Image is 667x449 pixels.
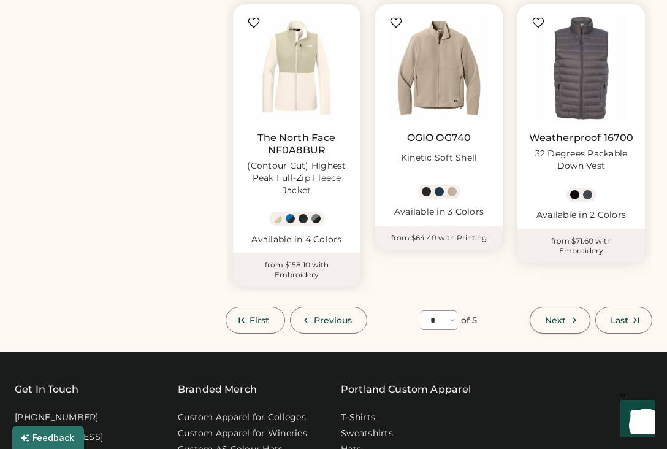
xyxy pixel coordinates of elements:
div: from $64.40 with Printing [375,226,503,250]
img: The North Face NF0A8BUR (Contour Cut) Highest Peak Full-Zip Fleece Jacket [240,12,353,125]
div: Available in 4 Colors [240,234,353,246]
div: Available in 3 Colors [383,206,495,218]
div: Get In Touch [15,382,78,397]
div: from $158.10 with Embroidery [233,253,360,287]
a: The North Face NF0A8BUR [240,132,353,156]
div: (Contour Cut) Highest Peak Full-Zip Fleece Jacket [240,160,353,197]
span: Last [611,316,628,324]
span: Next [545,316,566,324]
button: Next [530,307,590,334]
div: Kinetic Soft Shell [401,152,478,164]
a: Custom Apparel for Colleges [178,412,306,424]
div: [PHONE_NUMBER] [15,412,99,424]
a: T-Shirts [341,412,375,424]
a: Custom Apparel for Wineries [178,428,307,440]
iframe: Front Chat [609,394,661,447]
span: First [250,316,270,324]
button: Last [595,307,652,334]
button: First [226,307,285,334]
a: Weatherproof 16700 [529,132,634,144]
a: OGIO OG740 [407,132,471,144]
img: Weatherproof 16700 32 Degrees Packable Down Vest [525,12,638,125]
a: Sweatshirts [341,428,393,440]
div: Branded Merch [178,382,257,397]
button: Previous [290,307,368,334]
a: Portland Custom Apparel [341,382,471,397]
div: from $71.60 with Embroidery [517,229,645,263]
div: of 5 [461,315,477,327]
img: OGIO OG740 Kinetic Soft Shell [383,12,495,125]
div: 32 Degrees Packable Down Vest [525,148,638,172]
span: Previous [314,316,353,324]
div: Available in 2 Colors [525,209,638,221]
